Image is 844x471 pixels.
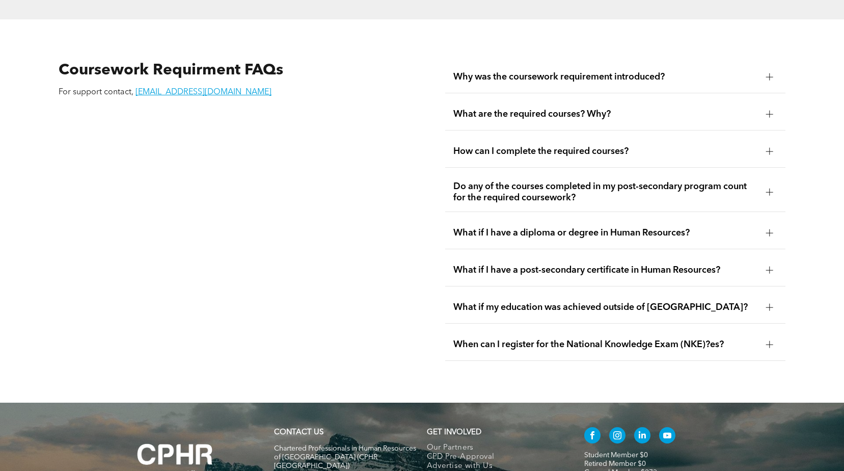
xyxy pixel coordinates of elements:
[427,429,481,436] span: GET INVOLVED
[59,63,283,78] span: Coursework Requirment FAQs
[453,302,758,313] span: What if my education was achieved outside of [GEOGRAPHIC_DATA]?
[427,453,563,462] a: CPD Pre-Approval
[274,429,323,436] a: CONTACT US
[453,227,758,239] span: What if I have a diploma or degree in Human Resources?
[59,88,133,96] span: For support contact,
[453,71,758,83] span: Why was the coursework requirement introduced?
[659,427,675,446] a: youtube
[584,452,648,459] a: Student Member $0
[427,462,563,471] a: Advertise with Us
[427,443,563,453] a: Our Partners
[584,460,646,467] a: Retired Member $0
[274,445,416,469] span: Chartered Professionals in Human Resources of [GEOGRAPHIC_DATA] (CPHR [GEOGRAPHIC_DATA])
[453,265,758,276] span: What if I have a post-secondary certificate in Human Resources?
[584,427,601,446] a: facebook
[634,427,650,446] a: linkedin
[609,427,625,446] a: instagram
[135,88,271,96] a: [EMAIL_ADDRESS][DOMAIN_NAME]
[453,181,758,203] span: Do any of the courses completed in my post-secondary program count for the required coursework?
[453,339,758,350] span: When can I register for the National Knowledge Exam (NKE)?es?
[453,109,758,120] span: What are the required courses? Why?
[453,146,758,157] span: How can I complete the required courses?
